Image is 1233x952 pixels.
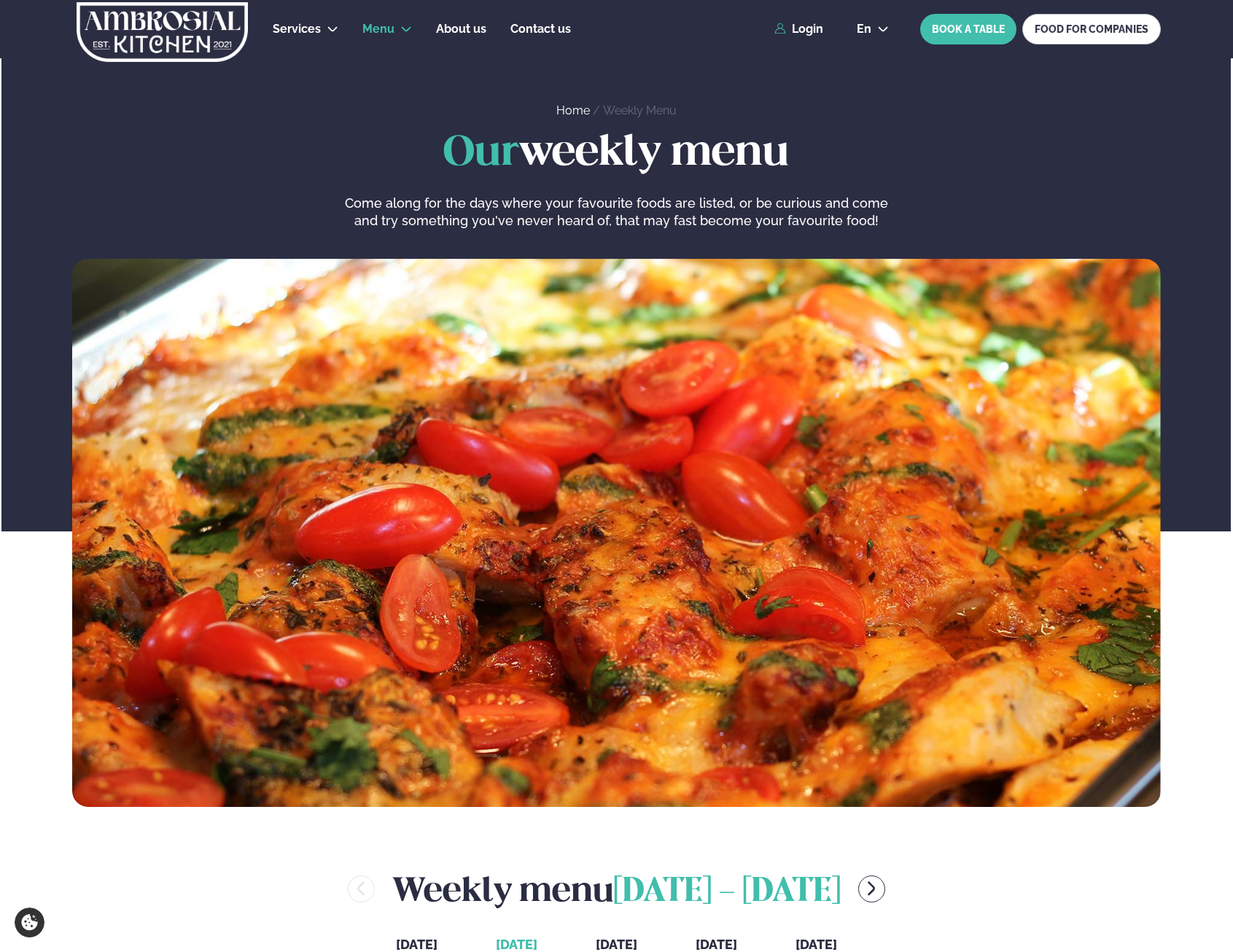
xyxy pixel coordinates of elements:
[845,23,901,35] button: en
[15,908,44,937] a: Cookie settings
[556,104,590,117] a: Home
[72,259,1161,807] img: image alt
[75,2,249,62] img: logo
[72,130,1161,177] h1: weekly menu
[510,22,571,36] span: Contact us
[362,20,394,38] a: Menu
[348,875,375,902] button: menu-btn-left
[858,875,885,902] button: menu-btn-right
[341,195,892,230] p: Come along for the days where your favourite foods are listed, or be curious and come and try som...
[857,23,871,35] span: en
[603,104,677,117] a: Weekly Menu
[436,20,486,38] a: About us
[796,937,837,952] span: [DATE]
[443,133,519,173] span: Our
[696,937,737,952] span: [DATE]
[596,937,637,952] span: [DATE]
[362,22,394,36] span: Menu
[436,22,486,36] span: About us
[613,876,841,908] span: [DATE] - [DATE]
[392,865,841,913] h2: Weekly menu
[593,104,603,117] span: /
[1022,14,1161,44] a: FOOD FOR COMPANIES
[774,23,823,36] a: Login
[396,937,437,952] span: [DATE]
[273,22,321,36] span: Services
[510,20,571,38] a: Contact us
[920,14,1016,44] button: BOOK A TABLE
[273,20,321,38] a: Services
